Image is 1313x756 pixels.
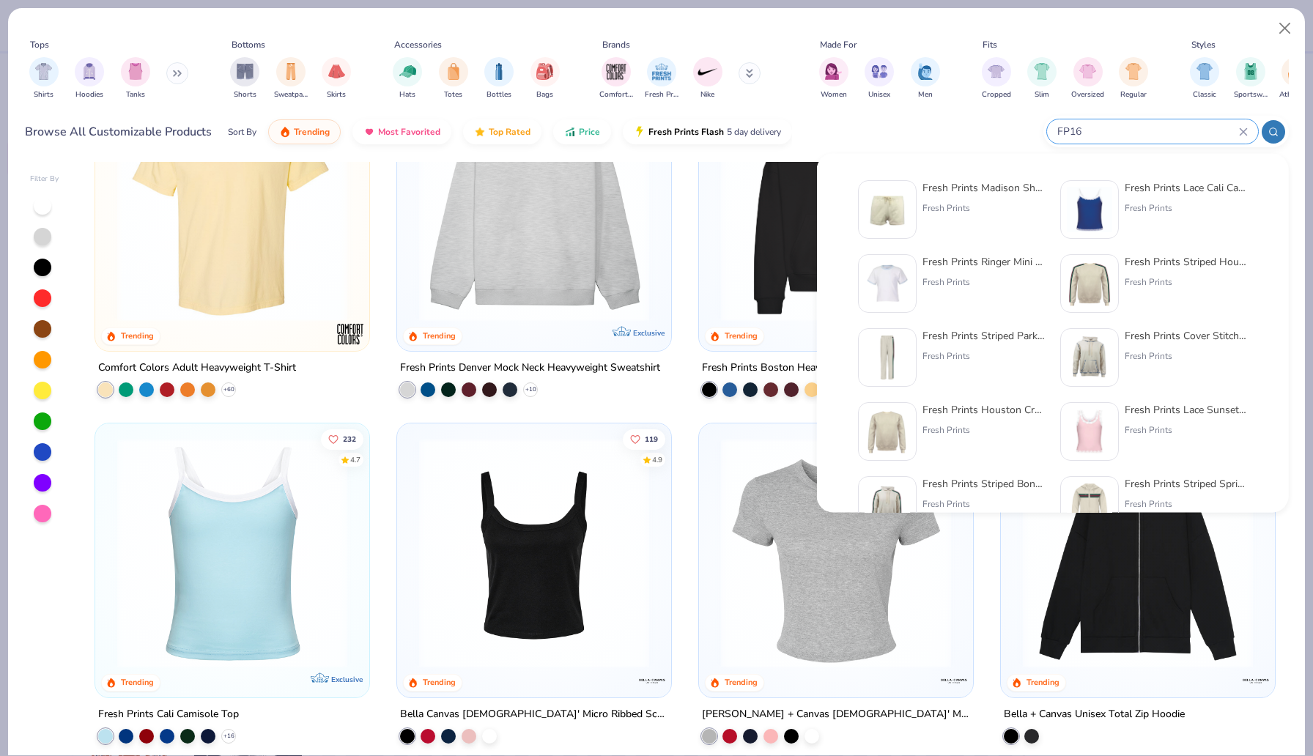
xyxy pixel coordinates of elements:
[702,705,970,723] div: [PERSON_NAME] + Canvas [DEMOGRAPHIC_DATA]' Micro Ribbed Baby Tee
[1071,57,1104,100] div: filter for Oversized
[1027,57,1057,100] button: filter button
[463,119,541,144] button: Top Rated
[922,180,1046,196] div: Fresh Prints Madison Shorts
[127,63,144,80] img: Tanks Image
[727,124,781,141] span: 5 day delivery
[922,497,1046,511] div: Fresh Prints
[268,119,341,144] button: Trending
[491,63,507,80] img: Bottles Image
[344,435,357,442] span: 232
[327,89,346,100] span: Skirts
[322,57,351,100] button: filter button
[819,57,848,100] div: filter for Women
[958,438,1202,668] img: 28425ec1-0436-412d-a053-7d6557a5cd09
[274,57,308,100] button: filter button
[1279,57,1313,100] div: filter for Athleisure
[279,126,291,138] img: trending.gif
[645,57,678,100] button: filter button
[599,57,633,100] div: filter for Comfort Colors
[1035,89,1049,100] span: Slim
[982,57,1011,100] div: filter for Cropped
[865,409,910,454] img: f8659b9a-ffcf-4c66-8fab-d697857cb3ac
[1125,275,1248,289] div: Fresh Prints
[445,63,462,80] img: Totes Image
[378,126,440,138] span: Most Favorited
[1190,57,1219,100] button: filter button
[474,126,486,138] img: TopRated.gif
[1067,261,1112,306] img: e5d49452-c503-4f6f-a01a-1f0615419ed5
[29,57,59,100] button: filter button
[121,57,150,100] button: filter button
[230,57,259,100] button: filter button
[484,57,514,100] div: filter for Bottles
[922,402,1046,418] div: Fresh Prints Houston Crew
[871,63,888,80] img: Unisex Image
[98,705,239,723] div: Fresh Prints Cali Camisole Top
[634,126,646,138] img: flash.gif
[75,57,104,100] button: filter button
[487,89,511,100] span: Bottles
[400,359,660,377] div: Fresh Prints Denver Mock Neck Heavyweight Sweatshirt
[228,125,256,138] div: Sort By
[982,57,1011,100] button: filter button
[1279,57,1313,100] button: filter button
[1071,89,1104,100] span: Oversized
[1125,63,1142,80] img: Regular Image
[1125,180,1248,196] div: Fresh Prints Lace Cali Camisole Top
[223,731,234,740] span: + 16
[922,254,1046,270] div: Fresh Prints Ringer Mini Tee
[352,119,451,144] button: Most Favorited
[820,38,857,51] div: Made For
[525,385,536,394] span: + 10
[865,57,894,100] div: filter for Unisex
[633,328,665,338] span: Exclusive
[697,61,719,83] img: Nike Image
[982,89,1011,100] span: Cropped
[394,38,442,51] div: Accessories
[819,57,848,100] button: filter button
[230,57,259,100] div: filter for Shorts
[605,61,627,83] img: Comfort Colors Image
[25,123,212,141] div: Browse All Customizable Products
[393,57,422,100] div: filter for Hats
[1193,89,1216,100] span: Classic
[1067,335,1112,380] img: 44283f60-1aba-4b02-9c50-56c64dcdfe79
[274,89,308,100] span: Sweatpants
[1125,254,1248,270] div: Fresh Prints Striped Houston Crew
[1234,57,1268,100] button: filter button
[922,476,1046,492] div: Fresh Prints Striped Bond St Hoodie
[714,92,958,322] img: 91acfc32-fd48-4d6b-bdad-a4c1a30ac3fc
[1125,328,1248,344] div: Fresh Prints Cover Stitched Bond St. Hoodie
[602,38,630,51] div: Brands
[336,319,365,349] img: Comfort Colors logo
[81,63,97,80] img: Hoodies Image
[322,429,364,449] button: Like
[645,57,678,100] div: filter for Fresh Prints
[1288,63,1305,80] img: Athleisure Image
[75,57,104,100] div: filter for Hoodies
[599,89,633,100] span: Comfort Colors
[237,63,254,80] img: Shorts Image
[536,89,553,100] span: Bags
[922,423,1046,437] div: Fresh Prints
[1271,15,1299,42] button: Close
[1240,665,1270,694] img: Bella + Canvas logo
[1125,423,1248,437] div: Fresh Prints
[1119,57,1148,100] div: filter for Regular
[1056,123,1239,140] input: Try "T-Shirt"
[865,187,910,232] img: 57e454c6-5c1c-4246-bc67-38b41f84003c
[121,57,150,100] div: filter for Tanks
[599,57,633,100] button: filter button
[623,119,792,144] button: Fresh Prints Flash5 day delivery
[274,57,308,100] div: filter for Sweatpants
[75,89,103,100] span: Hoodies
[1004,705,1185,723] div: Bella + Canvas Unisex Total Zip Hoodie
[693,57,722,100] div: filter for Nike
[322,57,351,100] div: filter for Skirts
[825,63,842,80] img: Women Image
[922,328,1046,344] div: Fresh Prints Striped Park Ave Open Sweatpants
[865,483,910,528] img: 4d8351c1-03e8-42c5-9cae-0d6556e246c8
[988,63,1005,80] img: Cropped Image
[351,454,361,465] div: 4.7
[1067,187,1112,232] img: d2e93f27-f460-4e7a-bcfc-75916c5962f1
